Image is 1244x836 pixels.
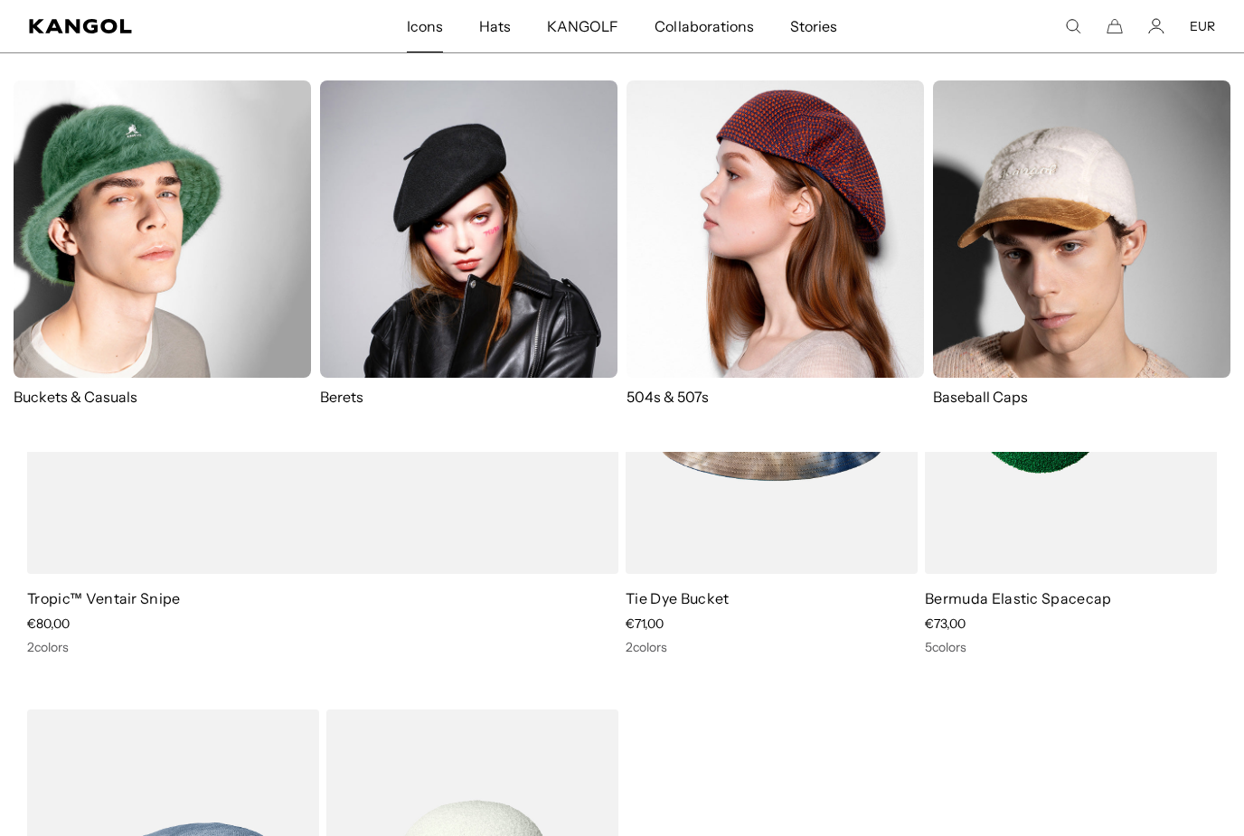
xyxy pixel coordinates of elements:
a: Account [1148,18,1164,34]
a: Tropic™ Ventair Snipe [27,589,181,607]
summary: Search here [1065,18,1081,34]
button: Cart [1107,18,1123,34]
p: Buckets & Casuals [14,387,311,407]
a: 504s & 507s [627,80,924,407]
span: €71,00 [626,615,664,632]
p: Berets [320,387,617,407]
a: Baseball Caps [933,80,1230,425]
div: 2 colors [626,639,918,655]
button: EUR [1190,18,1215,34]
a: Kangol [29,19,269,33]
span: €80,00 [27,615,70,632]
p: Baseball Caps [933,387,1230,407]
a: Berets [320,80,617,407]
a: Tie Dye Bucket [626,589,729,607]
div: 2 colors [27,639,618,655]
a: Buckets & Casuals [14,80,311,407]
div: 5 colors [925,639,1217,655]
p: 504s & 507s [627,387,924,407]
span: €73,00 [925,615,966,632]
a: Bermuda Elastic Spacecap [925,589,1112,607]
